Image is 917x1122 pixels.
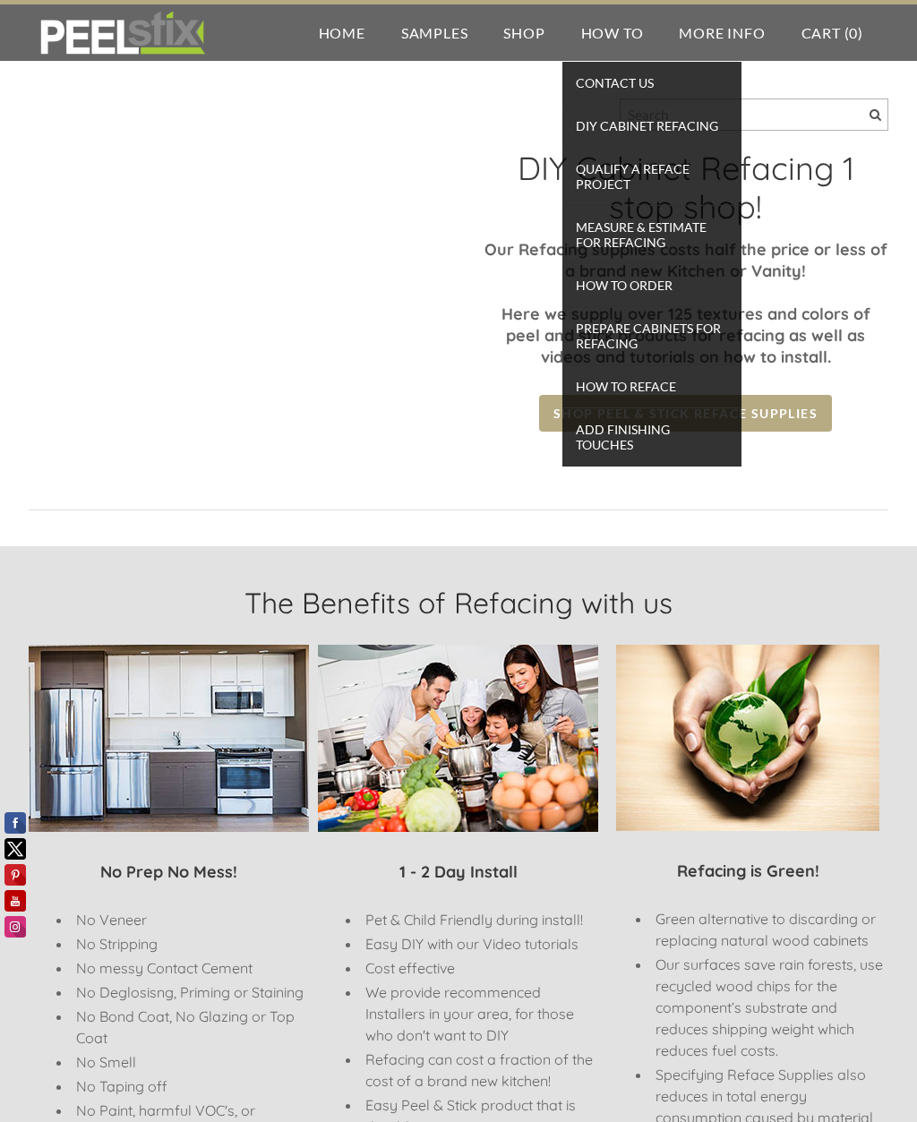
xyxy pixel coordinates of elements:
[562,148,741,206] a: Qualify a Reface Project
[567,114,737,138] span: DIY Cabinet Refacing
[361,957,598,979] li: Cost effective​
[562,365,741,408] a: How To Reface
[539,395,832,432] a: Shop Peel & Stick Reface Supplies
[361,1049,598,1092] li: ​Refacing can cost a fraction of the cost of a brand new kitchen!
[784,4,881,61] a: Cart (0)
[318,645,598,832] img: Picture
[562,206,741,264] a: Measure & Estimate for Refacing
[567,157,737,196] span: Qualify a Reface Project
[661,4,783,61] a: More Info
[562,264,741,307] a: How To Order
[567,215,737,254] span: Measure & Estimate for Refacing
[567,374,737,398] span: How To Reface
[849,24,858,41] span: 0
[620,98,888,131] input: Search
[567,316,737,355] span: Prepare Cabinets for Refacing
[870,109,881,121] span: Search
[501,304,870,367] font: Here we supply over 125 textures and colors of peel and stick products for refacing as well as vi...
[562,105,741,148] a: DIY Cabinet Refacing
[72,957,309,979] li: No messy Contact Cement
[100,861,237,882] strong: No Prep No Mess!
[567,71,737,95] span: Contact Us
[651,954,888,1061] li: Our surfaces save rain forests, use recycled wood chips for the component’s substrate and reduces...
[567,417,737,457] span: Add Finishing Touches
[72,981,309,1003] li: No Deglosisng, Priming or Staining
[562,62,741,105] a: Contact Us
[72,1075,309,1097] li: No Taping off
[36,11,209,56] img: REFACE SUPPLIES
[72,933,309,955] li: No Stripping
[301,4,383,61] a: Home
[677,861,819,881] strong: Refacing is Green!
[72,909,309,930] li: No Veneer
[399,861,518,882] strong: 1 - 2 Day Install
[72,1051,309,1073] li: No Smell
[484,239,887,281] font: Our Refacing supplies costs half the price or less of a brand new Kitchen or Vanity!
[72,1006,309,1049] li: No Bond Coat, No Glazing or Top Coat
[244,585,673,621] font: The Benefits of Refacing with us
[651,908,888,951] li: Green alternative to discarding or replacing natural wood cabinets​
[361,981,598,1046] li: We provide recommenced Installers in your area, for those who don't want to DIY
[562,408,741,467] a: Add Finishing Touches
[563,4,662,61] a: How To
[383,4,486,61] a: Samples
[361,933,598,955] li: Easy DIY with our Video tutorials
[361,909,598,930] li: Pet & Child Friendly during install!
[616,645,879,831] img: Picture
[562,307,741,365] a: Prepare Cabinets for Refacing
[29,645,309,832] img: Picture
[567,273,737,297] span: How To Order
[483,149,888,239] h2: DIY Cabinet Refacing 1 stop shop!
[485,4,562,61] a: Shop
